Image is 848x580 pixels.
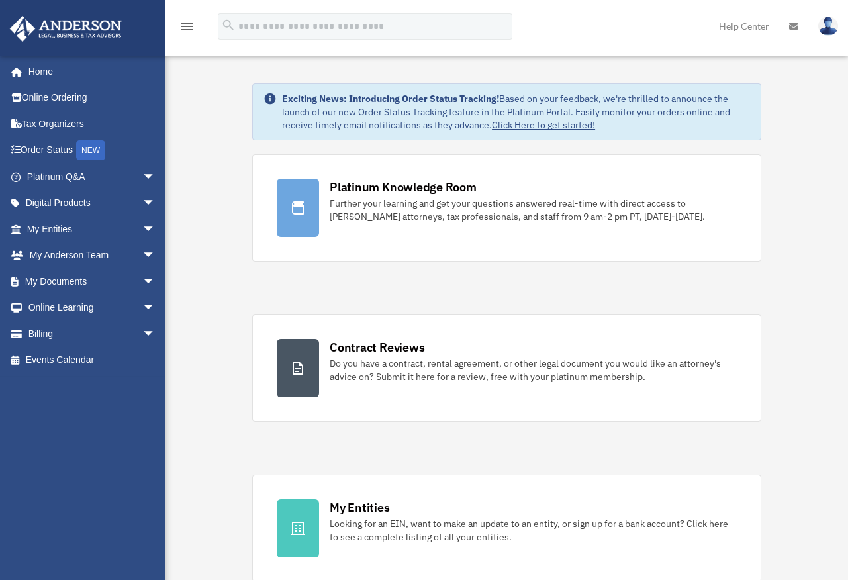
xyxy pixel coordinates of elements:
[9,164,175,190] a: Platinum Q&Aarrow_drop_down
[76,140,105,160] div: NEW
[9,137,175,164] a: Order StatusNEW
[142,190,169,217] span: arrow_drop_down
[818,17,838,36] img: User Pic
[9,190,175,217] a: Digital Productsarrow_drop_down
[9,347,175,373] a: Events Calendar
[252,154,761,262] a: Platinum Knowledge Room Further your learning and get your questions answered real-time with dire...
[221,18,236,32] i: search
[330,517,737,544] div: Looking for an EIN, want to make an update to an entity, or sign up for a bank account? Click her...
[142,242,169,269] span: arrow_drop_down
[142,295,169,322] span: arrow_drop_down
[142,320,169,348] span: arrow_drop_down
[330,197,737,223] div: Further your learning and get your questions answered real-time with direct access to [PERSON_NAM...
[330,339,424,356] div: Contract Reviews
[9,58,169,85] a: Home
[9,111,175,137] a: Tax Organizers
[9,242,175,269] a: My Anderson Teamarrow_drop_down
[9,85,175,111] a: Online Ordering
[330,357,737,383] div: Do you have a contract, rental agreement, or other legal document you would like an attorney's ad...
[179,23,195,34] a: menu
[9,320,175,347] a: Billingarrow_drop_down
[9,216,175,242] a: My Entitiesarrow_drop_down
[9,295,175,321] a: Online Learningarrow_drop_down
[282,93,499,105] strong: Exciting News: Introducing Order Status Tracking!
[142,268,169,295] span: arrow_drop_down
[9,268,175,295] a: My Documentsarrow_drop_down
[142,216,169,243] span: arrow_drop_down
[282,92,750,132] div: Based on your feedback, we're thrilled to announce the launch of our new Order Status Tracking fe...
[330,179,477,195] div: Platinum Knowledge Room
[179,19,195,34] i: menu
[142,164,169,191] span: arrow_drop_down
[252,314,761,422] a: Contract Reviews Do you have a contract, rental agreement, or other legal document you would like...
[6,16,126,42] img: Anderson Advisors Platinum Portal
[492,119,595,131] a: Click Here to get started!
[330,499,389,516] div: My Entities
